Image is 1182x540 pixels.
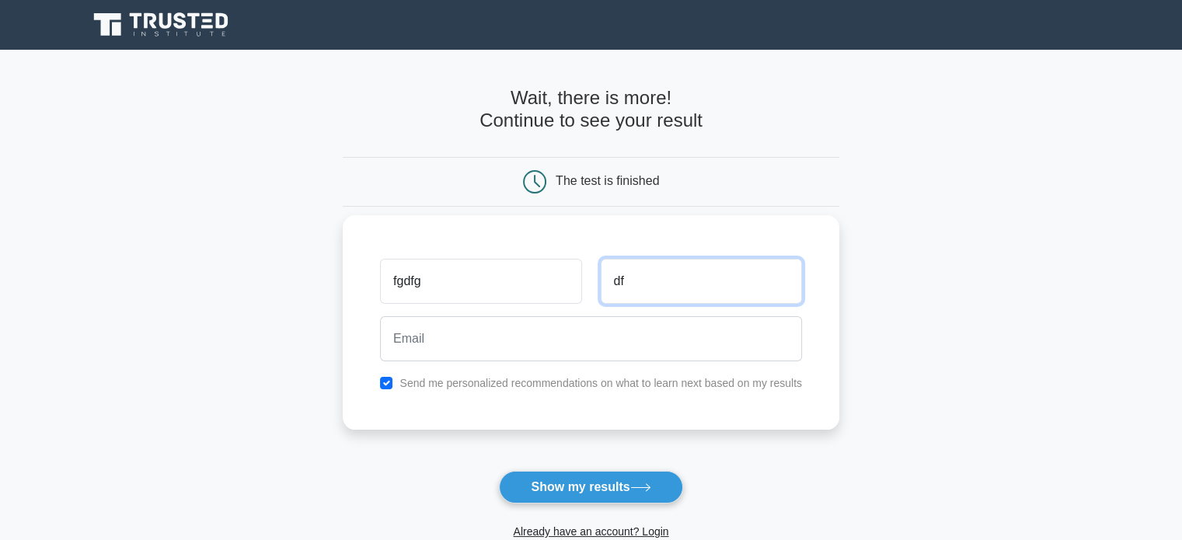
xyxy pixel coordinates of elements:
a: Already have an account? Login [513,525,668,538]
h4: Wait, there is more! Continue to see your result [343,87,839,132]
div: The test is finished [556,174,659,187]
input: First name [380,259,581,304]
button: Show my results [499,471,682,503]
label: Send me personalized recommendations on what to learn next based on my results [399,377,802,389]
input: Last name [601,259,802,304]
input: Email [380,316,802,361]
